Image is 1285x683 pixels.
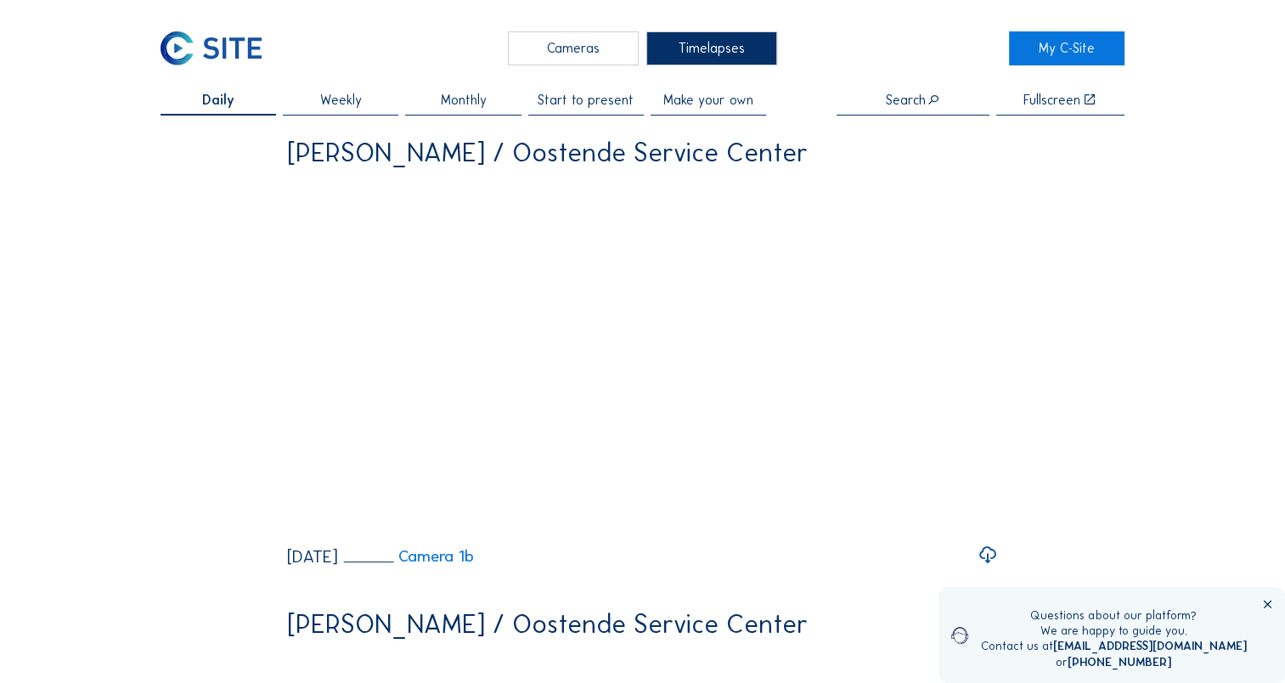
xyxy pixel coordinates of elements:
div: Contact us at [981,639,1247,654]
a: My C-Site [1009,31,1124,65]
div: Fullscreen [1023,93,1080,107]
div: or [981,655,1247,670]
a: [PHONE_NUMBER] [1068,655,1171,669]
div: Questions about our platform? [981,608,1247,624]
img: C-SITE Logo [161,31,262,65]
div: Timelapses [646,31,777,65]
div: [DATE] [287,548,338,565]
span: Weekly [320,93,362,107]
span: Monthly [441,93,487,107]
div: [PERSON_NAME] / Oostende Service Center [287,139,809,166]
span: Make your own [663,93,753,107]
a: [EMAIL_ADDRESS][DOMAIN_NAME] [1053,639,1247,653]
span: Daily [202,93,234,107]
div: We are happy to guide you. [981,624,1247,639]
img: operator [951,608,968,663]
span: Start to present [538,93,634,107]
video: Your browser does not support the video tag. [287,178,998,533]
div: Cameras [508,31,639,65]
a: Camera 1b [343,549,474,565]
div: [PERSON_NAME] / Oostende Service Center [287,611,809,637]
a: C-SITE Logo [161,31,276,65]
